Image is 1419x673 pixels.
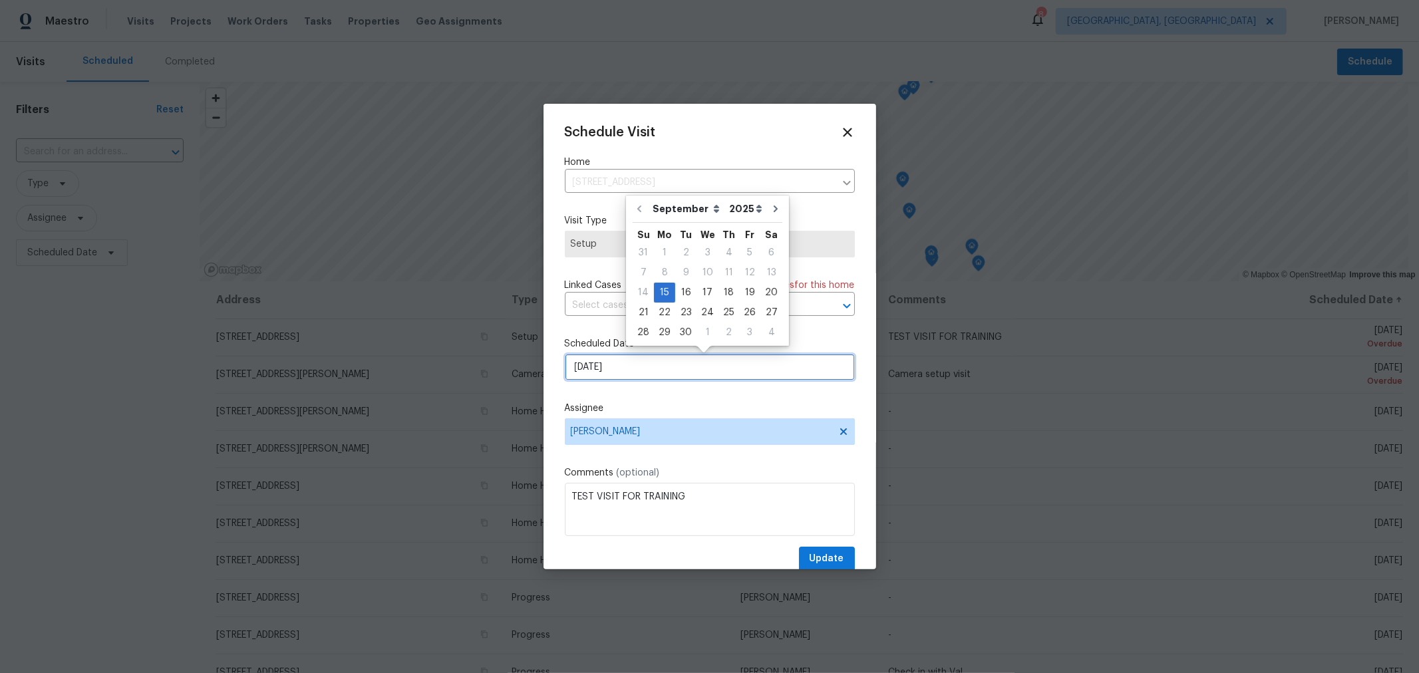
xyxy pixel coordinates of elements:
div: 6 [760,243,782,262]
div: 31 [633,243,654,262]
select: Month [649,199,726,219]
div: Thu Sep 25 2025 [718,303,739,323]
div: Sat Sep 20 2025 [760,283,782,303]
div: 2 [718,323,739,342]
div: 25 [718,303,739,322]
span: [PERSON_NAME] [571,426,832,437]
div: Mon Sep 15 2025 [654,283,675,303]
div: 5 [739,243,760,262]
label: Home [565,156,855,169]
span: Update [810,551,844,567]
div: Wed Sep 10 2025 [697,263,718,283]
input: Enter in an address [565,172,835,193]
div: Fri Sep 05 2025 [739,243,760,263]
div: Sun Sep 14 2025 [633,283,654,303]
div: 28 [633,323,654,342]
div: Thu Sep 11 2025 [718,263,739,283]
span: Setup [571,237,849,251]
div: Mon Sep 22 2025 [654,303,675,323]
span: (optional) [617,468,660,477]
label: Comments [565,466,855,479]
div: Wed Oct 01 2025 [697,323,718,342]
label: Assignee [565,402,855,415]
div: Sat Sep 13 2025 [760,263,782,283]
div: 1 [697,323,718,342]
abbr: Thursday [722,230,735,239]
div: Mon Sep 01 2025 [654,243,675,263]
span: Schedule Visit [565,126,656,139]
div: 10 [697,263,718,282]
div: Sun Sep 28 2025 [633,323,654,342]
div: 3 [739,323,760,342]
div: Thu Sep 04 2025 [718,243,739,263]
div: Sun Sep 21 2025 [633,303,654,323]
div: Mon Sep 29 2025 [654,323,675,342]
div: 30 [675,323,697,342]
div: Fri Sep 26 2025 [739,303,760,323]
button: Open [838,297,856,315]
abbr: Sunday [637,230,650,239]
div: Sun Aug 31 2025 [633,243,654,263]
div: 9 [675,263,697,282]
div: 19 [739,283,760,302]
div: Wed Sep 17 2025 [697,283,718,303]
div: 4 [760,323,782,342]
div: 14 [633,283,654,302]
div: Wed Sep 03 2025 [697,243,718,263]
div: 20 [760,283,782,302]
select: Year [726,199,766,219]
div: 23 [675,303,697,322]
span: Linked Cases [565,279,622,292]
div: 7 [633,263,654,282]
div: Sat Oct 04 2025 [760,323,782,342]
abbr: Saturday [765,230,778,239]
span: Close [840,125,855,140]
div: Sat Sep 27 2025 [760,303,782,323]
div: Thu Oct 02 2025 [718,323,739,342]
input: M/D/YYYY [565,354,855,380]
button: Update [799,547,855,571]
abbr: Tuesday [680,230,692,239]
div: Tue Sep 16 2025 [675,283,697,303]
label: Visit Type [565,214,855,227]
div: Tue Sep 09 2025 [675,263,697,283]
div: 24 [697,303,718,322]
div: 2 [675,243,697,262]
div: Fri Oct 03 2025 [739,323,760,342]
div: 21 [633,303,654,322]
abbr: Monday [657,230,672,239]
div: 11 [718,263,739,282]
button: Go to previous month [629,196,649,222]
div: 15 [654,283,675,302]
div: Fri Sep 12 2025 [739,263,760,283]
div: Sun Sep 07 2025 [633,263,654,283]
abbr: Wednesday [701,230,715,239]
div: 4 [718,243,739,262]
textarea: TEST VISIT FOR TRAINING [565,483,855,536]
div: 26 [739,303,760,322]
div: 17 [697,283,718,302]
div: 8 [654,263,675,282]
div: 22 [654,303,675,322]
input: Select cases [565,295,818,316]
div: 16 [675,283,697,302]
div: Tue Sep 23 2025 [675,303,697,323]
abbr: Friday [745,230,754,239]
div: 3 [697,243,718,262]
label: Scheduled Date [565,337,855,350]
div: 12 [739,263,760,282]
div: Mon Sep 08 2025 [654,263,675,283]
div: Tue Sep 30 2025 [675,323,697,342]
div: Wed Sep 24 2025 [697,303,718,323]
div: Tue Sep 02 2025 [675,243,697,263]
div: 13 [760,263,782,282]
div: Thu Sep 18 2025 [718,283,739,303]
div: 18 [718,283,739,302]
div: Fri Sep 19 2025 [739,283,760,303]
div: 29 [654,323,675,342]
button: Go to next month [766,196,786,222]
div: Sat Sep 06 2025 [760,243,782,263]
div: 27 [760,303,782,322]
div: 1 [654,243,675,262]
